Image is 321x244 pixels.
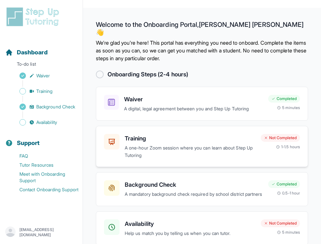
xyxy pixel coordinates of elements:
[36,119,57,126] span: Availability
[5,102,83,111] a: Background Check
[261,219,300,227] div: Not Completed
[5,6,63,27] img: logo
[5,170,83,185] a: Meet with Onboarding Support
[261,134,300,142] div: Not Completed
[5,87,83,96] a: Training
[125,144,256,159] p: A one-hour Zoom session where you can learn about Step Up Tutoring
[17,139,40,148] span: Support
[36,88,53,94] span: Training
[3,128,80,150] button: Support
[36,104,75,110] span: Background Check
[5,161,83,170] a: Tutor Resources
[277,230,300,235] div: 5 minutes
[124,95,263,104] h3: Waiver
[268,95,300,103] div: Completed
[3,61,80,70] p: To-do list
[125,230,256,237] p: Help us match you by telling us when you can tutor.
[277,191,300,196] div: 0.5-1 hour
[268,180,300,188] div: Completed
[277,105,300,110] div: 5 minutes
[19,227,77,238] p: [EMAIL_ADDRESS][DOMAIN_NAME]
[17,48,48,57] span: Dashboard
[5,48,48,57] a: Dashboard
[5,227,77,238] button: [EMAIL_ADDRESS][DOMAIN_NAME]
[3,38,80,60] button: Dashboard
[125,134,256,143] h3: Training
[36,72,50,79] span: Waiver
[108,70,188,79] h2: Onboarding Steps (2-4 hours)
[124,105,263,113] p: A digital, legal agreement between you and Step Up Tutoring
[125,191,263,198] p: A mandatory background check required by school district partners
[96,126,308,167] a: TrainingA one-hour Zoom session where you can learn about Step Up TutoringNot Completed1-1.5 hours
[96,87,308,121] a: WaiverA digital, legal agreement between you and Step Up TutoringCompleted5 minutes
[125,219,256,228] h3: Availability
[96,172,308,206] a: Background CheckA mandatory background check required by school district partnersCompleted0.5-1 hour
[276,144,300,150] div: 1-1.5 hours
[125,180,263,189] h3: Background Check
[96,21,308,39] h2: Welcome to the Onboarding Portal, [PERSON_NAME] [PERSON_NAME] 👋
[5,151,83,161] a: FAQ
[5,185,83,194] a: Contact Onboarding Support
[5,118,83,127] a: Availability
[5,71,83,80] a: Waiver
[96,39,308,62] p: We're glad you're here! This portal has everything you need to onboard. Complete the items as soo...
